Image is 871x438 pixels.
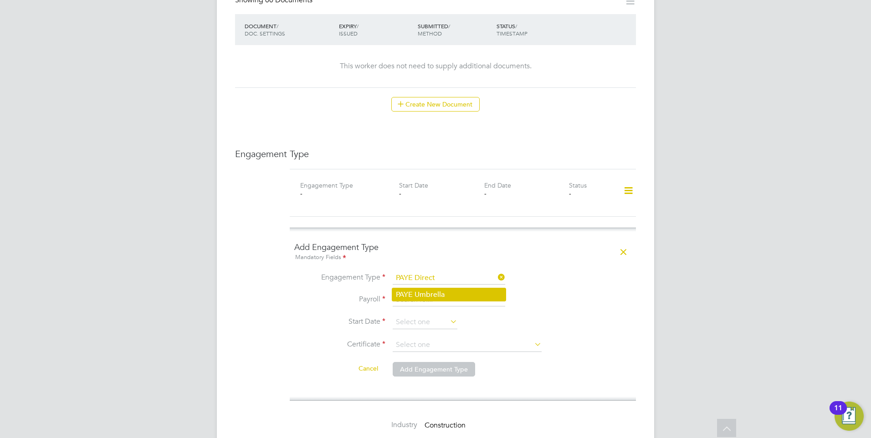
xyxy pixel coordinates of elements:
[294,340,385,349] label: Certificate
[245,30,285,37] span: DOC. SETTINGS
[392,288,506,301] li: PAYE Umbrella
[484,181,511,189] label: End Date
[290,420,417,430] label: Industry
[425,421,466,430] span: Construction
[337,18,415,41] div: EXPIRY
[391,97,480,112] button: Create New Document
[339,30,358,37] span: ISSUED
[300,189,385,198] div: -
[569,181,587,189] label: Status
[277,22,278,30] span: /
[235,148,636,160] h3: Engagement Type
[242,18,337,41] div: DOCUMENT
[415,18,494,41] div: SUBMITTED
[448,22,450,30] span: /
[294,295,385,304] label: Payroll
[300,181,353,189] label: Engagement Type
[494,18,573,41] div: STATUS
[294,317,385,326] label: Start Date
[294,253,631,263] div: Mandatory Fields
[351,361,385,376] button: Cancel
[418,30,442,37] span: METHOD
[399,189,484,198] div: -
[834,408,842,420] div: 11
[393,362,475,377] button: Add Engagement Type
[497,30,528,37] span: TIMESTAMP
[357,22,359,30] span: /
[294,242,631,262] h4: Add Engagement Type
[393,272,505,285] input: Select one
[393,316,457,329] input: Select one
[393,338,542,352] input: Select one
[569,189,611,198] div: -
[294,273,385,282] label: Engagement Type
[244,61,627,71] div: This worker does not need to supply additional documents.
[835,402,864,431] button: Open Resource Center, 11 new notifications
[515,22,517,30] span: /
[399,181,428,189] label: Start Date
[484,189,569,198] div: -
